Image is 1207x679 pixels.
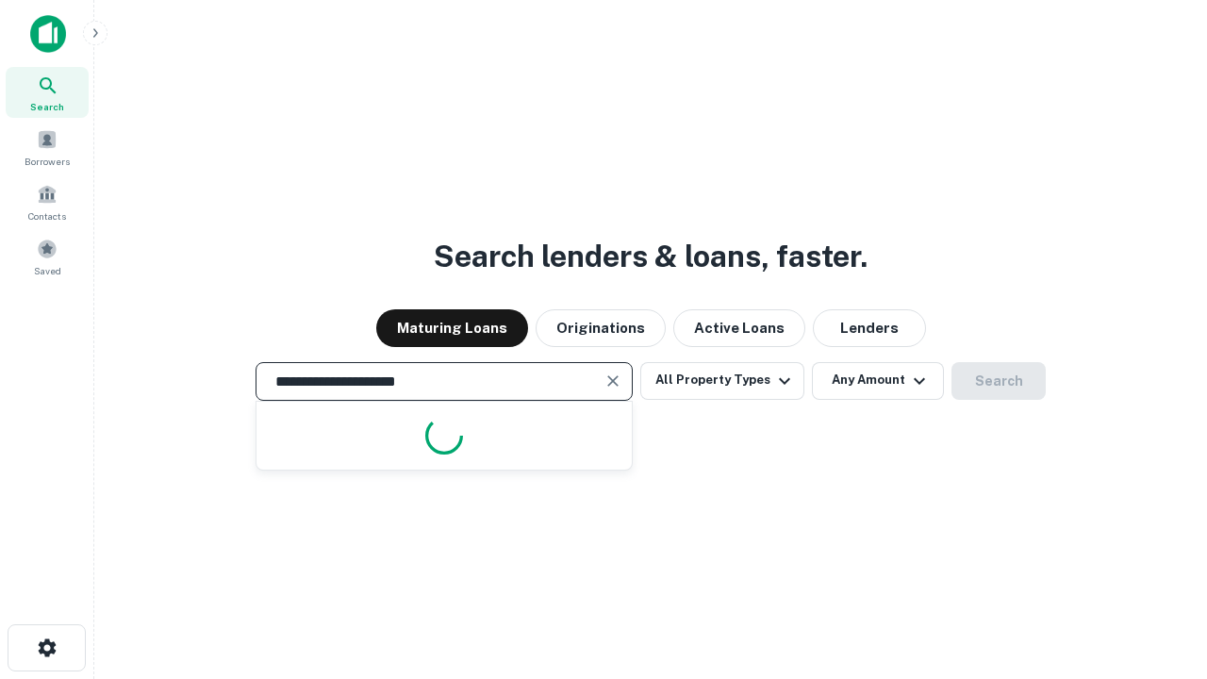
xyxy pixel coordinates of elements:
[28,208,66,224] span: Contacts
[640,362,804,400] button: All Property Types
[34,263,61,278] span: Saved
[434,234,868,279] h3: Search lenders & loans, faster.
[6,122,89,173] a: Borrowers
[600,368,626,394] button: Clear
[30,15,66,53] img: capitalize-icon.png
[376,309,528,347] button: Maturing Loans
[812,362,944,400] button: Any Amount
[813,309,926,347] button: Lenders
[6,67,89,118] a: Search
[673,309,805,347] button: Active Loans
[30,99,64,114] span: Search
[536,309,666,347] button: Originations
[6,176,89,227] a: Contacts
[25,154,70,169] span: Borrowers
[1113,468,1207,558] iframe: Chat Widget
[6,231,89,282] a: Saved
